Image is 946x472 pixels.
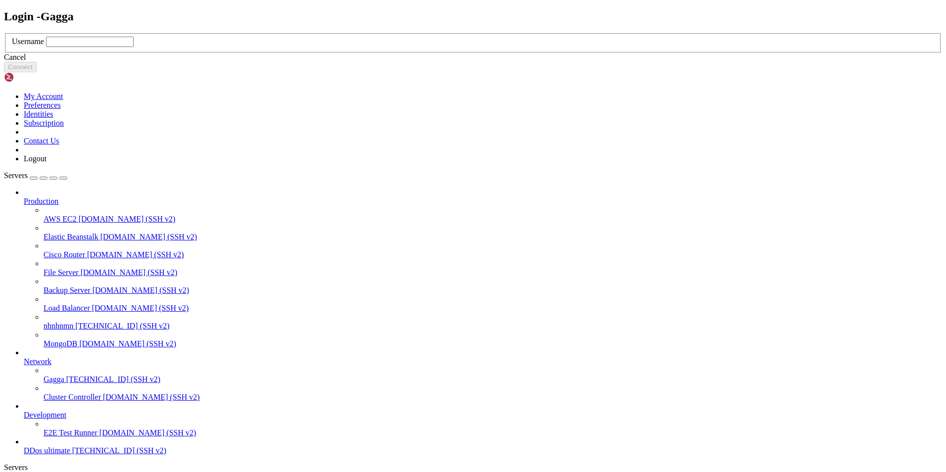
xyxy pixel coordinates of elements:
[44,268,79,277] span: File Server
[44,295,942,313] li: Load Balancer [DOMAIN_NAME] (SSH v2)
[44,375,64,383] span: Gagga
[44,304,90,312] span: Load Balancer
[79,339,176,348] span: [DOMAIN_NAME] (SSH v2)
[44,268,942,277] a: File Server [DOMAIN_NAME] (SSH v2)
[24,154,47,163] a: Logout
[44,322,942,330] a: nhnhnmn [TECHNICAL_ID] (SSH v2)
[44,215,942,224] a: AWS EC2 [DOMAIN_NAME] (SSH v2)
[24,446,942,455] a: DDos ultimate [TECHNICAL_ID] (SSH v2)
[4,62,37,72] button: Connect
[66,375,160,383] span: [TECHNICAL_ID] (SSH v2)
[24,437,942,455] li: DDos ultimate [TECHNICAL_ID] (SSH v2)
[24,101,61,109] a: Preferences
[72,446,166,455] span: [TECHNICAL_ID] (SSH v2)
[24,402,942,437] li: Development
[44,206,942,224] li: AWS EC2 [DOMAIN_NAME] (SSH v2)
[44,330,942,348] li: MongoDB [DOMAIN_NAME] (SSH v2)
[44,250,85,259] span: Cisco Router
[44,224,942,241] li: Elastic Beanstalk [DOMAIN_NAME] (SSH v2)
[75,322,169,330] span: [TECHNICAL_ID] (SSH v2)
[44,384,942,402] li: Cluster Controller [DOMAIN_NAME] (SSH v2)
[44,339,942,348] a: MongoDB [DOMAIN_NAME] (SSH v2)
[44,304,942,313] a: Load Balancer [DOMAIN_NAME] (SSH v2)
[24,188,942,348] li: Production
[24,348,942,402] li: Network
[4,171,67,180] a: Servers
[79,215,176,223] span: [DOMAIN_NAME] (SSH v2)
[44,233,942,241] a: Elastic Beanstalk [DOMAIN_NAME] (SSH v2)
[44,428,942,437] a: E2E Test Runner [DOMAIN_NAME] (SSH v2)
[44,366,942,384] li: Gagga [TECHNICAL_ID] (SSH v2)
[24,110,53,118] a: Identities
[44,322,73,330] span: nhnhnmn
[4,12,8,21] div: (0, 1)
[44,420,942,437] li: E2E Test Runner [DOMAIN_NAME] (SSH v2)
[44,241,942,259] li: Cisco Router [DOMAIN_NAME] (SSH v2)
[93,286,189,294] span: [DOMAIN_NAME] (SSH v2)
[24,357,942,366] a: Network
[44,259,942,277] li: File Server [DOMAIN_NAME] (SSH v2)
[87,250,184,259] span: [DOMAIN_NAME] (SSH v2)
[4,4,817,12] x-row: Connecting [TECHNICAL_ID]...
[44,277,942,295] li: Backup Server [DOMAIN_NAME] (SSH v2)
[24,357,51,366] span: Network
[4,53,942,62] div: Cancel
[92,304,189,312] span: [DOMAIN_NAME] (SSH v2)
[100,233,197,241] span: [DOMAIN_NAME] (SSH v2)
[99,428,196,437] span: [DOMAIN_NAME] (SSH v2)
[44,339,77,348] span: MongoDB
[44,428,97,437] span: E2E Test Runner
[44,313,942,330] li: nhnhnmn [TECHNICAL_ID] (SSH v2)
[44,286,942,295] a: Backup Server [DOMAIN_NAME] (SSH v2)
[24,197,58,205] span: Production
[24,411,942,420] a: Development
[4,171,28,180] span: Servers
[44,250,942,259] a: Cisco Router [DOMAIN_NAME] (SSH v2)
[44,233,98,241] span: Elastic Beanstalk
[4,72,61,82] img: Shellngn
[12,37,44,46] label: Username
[24,197,942,206] a: Production
[44,393,942,402] a: Cluster Controller [DOMAIN_NAME] (SSH v2)
[24,446,70,455] span: DDos ultimate
[24,411,66,419] span: Development
[81,268,178,277] span: [DOMAIN_NAME] (SSH v2)
[44,286,91,294] span: Backup Server
[4,463,942,472] div: Servers
[44,393,101,401] span: Cluster Controller
[24,137,59,145] a: Contact Us
[103,393,200,401] span: [DOMAIN_NAME] (SSH v2)
[44,375,942,384] a: Gagga [TECHNICAL_ID] (SSH v2)
[4,10,942,23] h2: Login - Gagga
[44,215,77,223] span: AWS EC2
[24,119,64,127] a: Subscription
[24,92,63,100] a: My Account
